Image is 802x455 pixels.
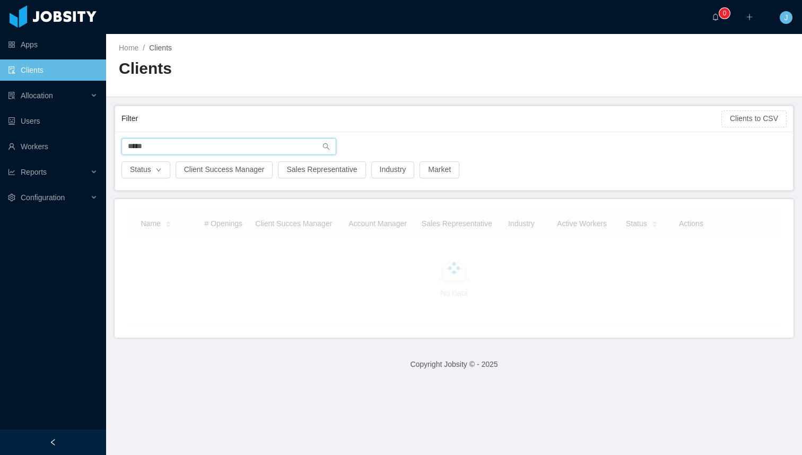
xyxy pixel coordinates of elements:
[176,161,273,178] button: Client Success Manager
[719,8,730,19] sup: 0
[121,109,721,128] div: Filter
[8,168,15,176] i: icon: line-chart
[21,168,47,176] span: Reports
[784,11,788,24] span: J
[278,161,365,178] button: Sales Representative
[746,13,753,21] i: icon: plus
[149,44,172,52] span: Clients
[8,136,98,157] a: icon: userWorkers
[371,161,415,178] button: Industry
[121,161,170,178] button: Statusicon: down
[106,346,802,383] footer: Copyright Jobsity © - 2025
[8,110,98,132] a: icon: robotUsers
[119,44,138,52] a: Home
[322,143,330,150] i: icon: search
[143,44,145,52] span: /
[712,13,719,21] i: icon: bell
[21,91,53,100] span: Allocation
[119,58,454,80] h2: Clients
[8,34,98,55] a: icon: appstoreApps
[8,59,98,81] a: icon: auditClients
[420,161,459,178] button: Market
[8,92,15,99] i: icon: solution
[8,194,15,201] i: icon: setting
[21,193,65,202] span: Configuration
[721,110,787,127] button: Clients to CSV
